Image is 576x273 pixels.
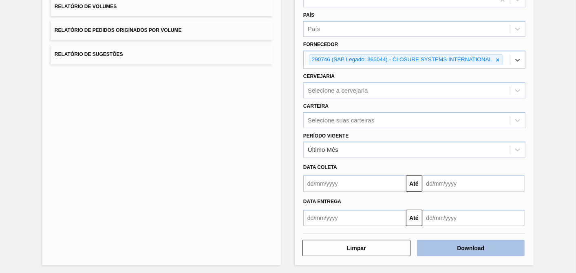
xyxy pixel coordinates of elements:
label: Cervejaria [303,73,335,79]
label: Carteira [303,103,329,109]
span: Relatório de Volumes [55,4,117,9]
button: Limpar [302,240,410,256]
label: Fornecedor [303,42,338,47]
div: País [308,26,320,33]
input: dd/mm/yyyy [422,175,525,192]
div: Selecione suas carteiras [308,117,374,124]
span: Data coleta [303,164,337,170]
button: Relatório de Pedidos Originados por Volume [51,20,273,40]
div: Último Mês [308,146,338,153]
span: Relatório de Pedidos Originados por Volume [55,27,182,33]
input: dd/mm/yyyy [303,210,406,226]
button: Download [417,240,525,256]
input: dd/mm/yyyy [303,175,406,192]
span: Data entrega [303,199,341,204]
label: País [303,12,314,18]
div: Selecione a cervejaria [308,87,368,94]
input: dd/mm/yyyy [422,210,525,226]
div: 290746 (SAP Legado: 365044) - CLOSURE SYSTEMS INTERNATIONAL [309,55,493,65]
button: Até [406,210,422,226]
label: Período Vigente [303,133,349,139]
span: Relatório de Sugestões [55,51,123,57]
button: Relatório de Sugestões [51,44,273,64]
button: Até [406,175,422,192]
